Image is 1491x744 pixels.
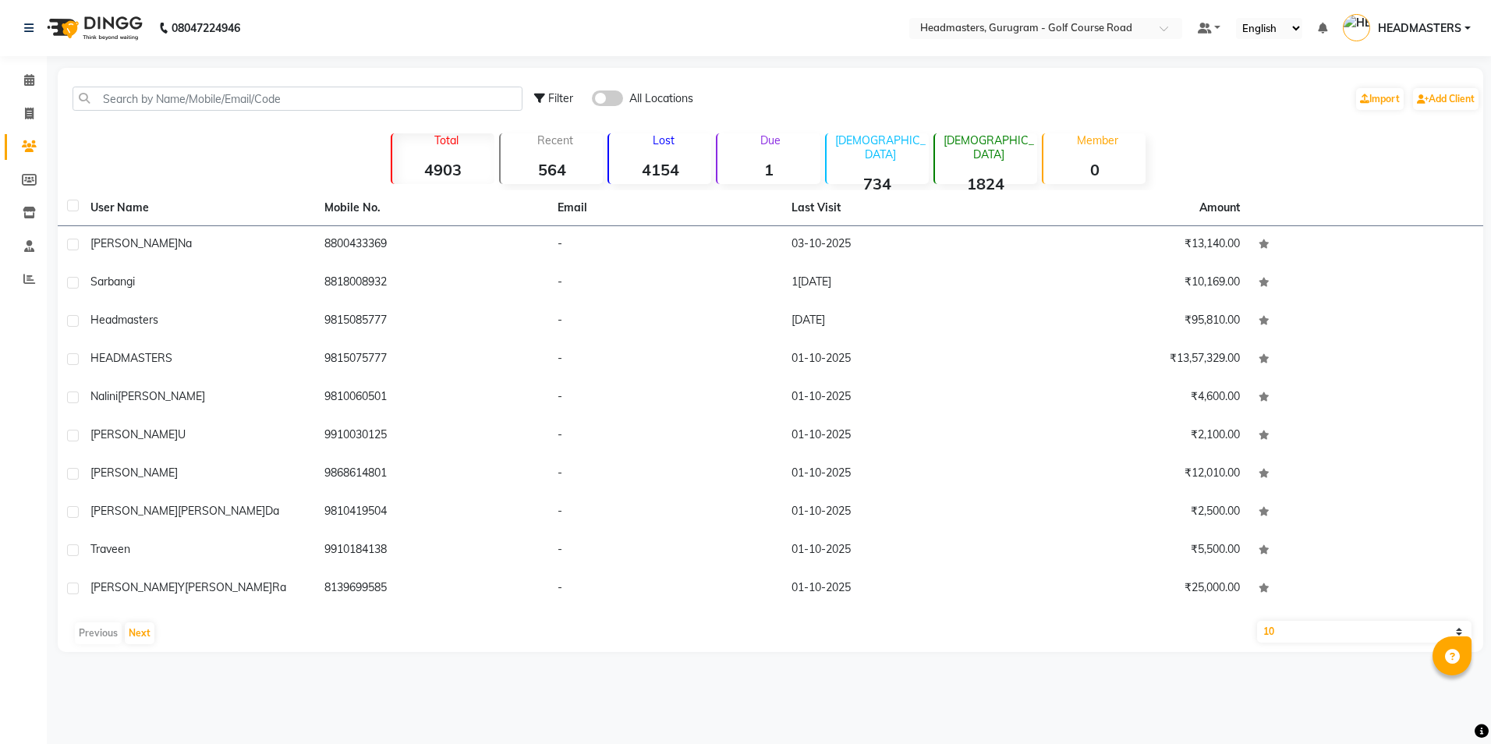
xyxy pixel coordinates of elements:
span: [PERSON_NAME]da [178,504,279,518]
td: ₹13,140.00 [1016,226,1250,264]
td: 01-10-2025 [782,532,1016,570]
span: [PERSON_NAME]U [90,427,186,441]
iframe: chat widget [1425,682,1475,728]
td: ₹2,500.00 [1016,494,1250,532]
td: [DATE] [782,303,1016,341]
span: [PERSON_NAME] [90,504,178,518]
a: Import [1356,88,1404,110]
td: - [548,570,782,608]
td: 8818008932 [315,264,549,303]
td: ₹95,810.00 [1016,303,1250,341]
th: User Name [81,190,315,226]
th: Amount [1190,190,1249,225]
td: - [548,379,782,417]
strong: 0 [1043,160,1146,179]
p: [DEMOGRAPHIC_DATA] [833,133,929,161]
th: Last Visit [782,190,1016,226]
td: 01-10-2025 [782,494,1016,532]
button: Next [125,622,154,644]
td: - [548,303,782,341]
input: Search by Name/Mobile/Email/Code [73,87,522,111]
span: [PERSON_NAME] [90,466,178,480]
strong: 1824 [935,174,1037,193]
td: - [548,417,782,455]
td: - [548,455,782,494]
span: HEADMASTERS [90,351,172,365]
td: 01-10-2025 [782,379,1016,417]
td: 9910184138 [315,532,549,570]
span: Sarbangi [90,275,135,289]
td: 9815075777 [315,341,549,379]
td: 9868614801 [315,455,549,494]
a: Add Client [1413,88,1479,110]
p: Member [1050,133,1146,147]
p: Recent [507,133,603,147]
th: Email [548,190,782,226]
td: 01-10-2025 [782,455,1016,494]
span: [PERSON_NAME]ra [185,580,286,594]
td: ₹2,100.00 [1016,417,1250,455]
span: [PERSON_NAME]na [90,236,192,250]
span: Headmasters [90,313,158,327]
p: Due [721,133,820,147]
strong: 4903 [392,160,494,179]
td: - [548,532,782,570]
td: ₹4,600.00 [1016,379,1250,417]
td: - [548,494,782,532]
b: 08047224946 [172,6,240,50]
strong: 564 [501,160,603,179]
td: 8800433369 [315,226,549,264]
td: - [548,264,782,303]
td: 9810060501 [315,379,549,417]
span: [PERSON_NAME] [118,389,205,403]
td: 1[DATE] [782,264,1016,303]
p: Total [398,133,494,147]
th: Mobile No. [315,190,549,226]
span: HEADMASTERS [1378,20,1461,37]
td: 9815085777 [315,303,549,341]
td: - [548,226,782,264]
td: 01-10-2025 [782,570,1016,608]
td: ₹12,010.00 [1016,455,1250,494]
td: 01-10-2025 [782,417,1016,455]
td: 9910030125 [315,417,549,455]
strong: 734 [827,174,929,193]
img: HEADMASTERS [1343,14,1370,41]
td: 03-10-2025 [782,226,1016,264]
td: ₹10,169.00 [1016,264,1250,303]
span: Filter [548,91,573,105]
img: logo [40,6,147,50]
span: All Locations [629,90,693,107]
strong: 4154 [609,160,711,179]
td: ₹5,500.00 [1016,532,1250,570]
td: 9810419504 [315,494,549,532]
span: [PERSON_NAME]y [90,580,185,594]
p: [DEMOGRAPHIC_DATA] [941,133,1037,161]
td: 01-10-2025 [782,341,1016,379]
p: Lost [615,133,711,147]
td: ₹13,57,329.00 [1016,341,1250,379]
span: Nalini [90,389,118,403]
td: 8139699585 [315,570,549,608]
td: - [548,341,782,379]
strong: 1 [717,160,820,179]
td: ₹25,000.00 [1016,570,1250,608]
span: Traveen [90,542,130,556]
